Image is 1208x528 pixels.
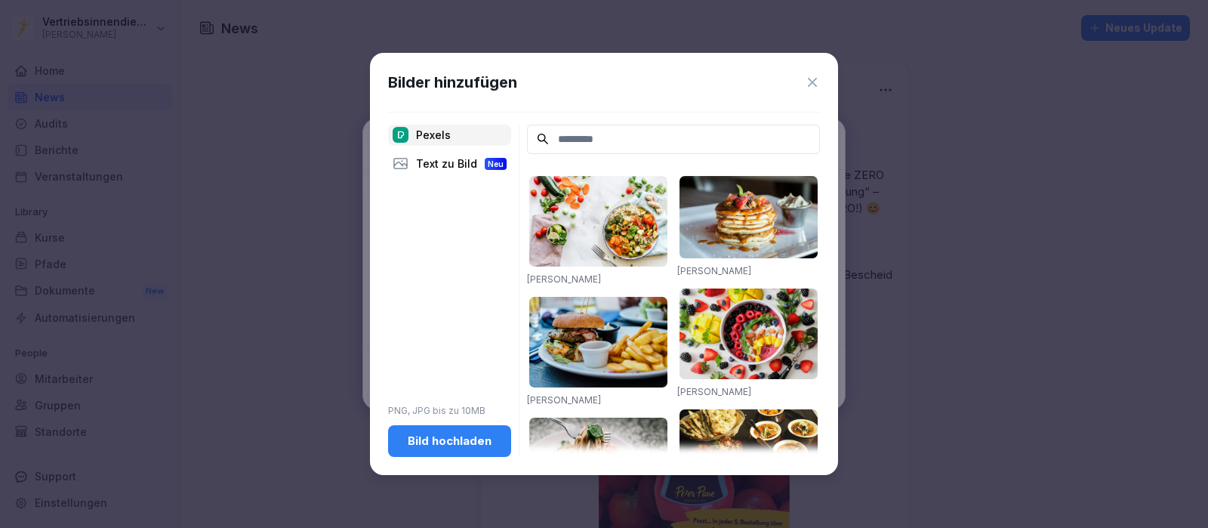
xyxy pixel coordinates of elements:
div: Neu [485,158,507,170]
a: [PERSON_NAME] [527,394,601,406]
img: pexels-photo-1279330.jpeg [529,418,667,508]
div: Text zu Bild [388,153,511,174]
img: pexels.png [393,127,408,143]
h1: Bilder hinzufügen [388,71,517,94]
div: Pexels [388,125,511,146]
a: [PERSON_NAME] [677,386,751,397]
img: pexels-photo-376464.jpeg [679,176,818,258]
img: pexels-photo-1099680.jpeg [679,289,818,379]
p: PNG, JPG bis zu 10MB [388,404,511,418]
img: pexels-photo-958545.jpeg [679,409,818,485]
img: pexels-photo-1640777.jpeg [529,176,667,267]
a: [PERSON_NAME] [677,265,751,276]
button: Bild hochladen [388,425,511,457]
div: Bild hochladen [400,433,499,449]
img: pexels-photo-70497.jpeg [529,297,667,388]
a: [PERSON_NAME] [527,273,601,285]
